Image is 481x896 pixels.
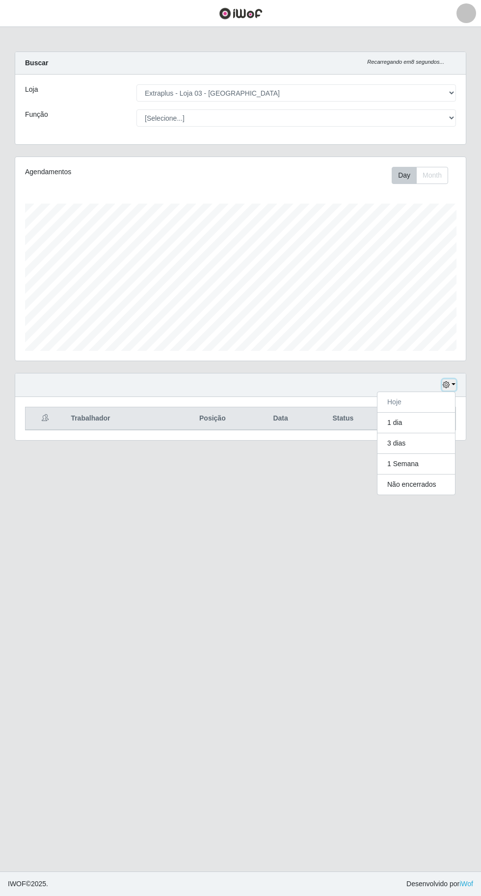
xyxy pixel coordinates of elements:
strong: Buscar [25,59,48,67]
th: Trabalhador [65,407,172,430]
a: iWof [459,880,473,888]
i: Recarregando em 8 segundos... [367,59,444,65]
span: Desenvolvido por [406,879,473,889]
div: Agendamentos [25,167,196,177]
div: Toolbar with button groups [392,167,456,184]
span: IWOF [8,880,26,888]
button: Hoje [377,392,455,413]
label: Loja [25,84,38,95]
th: Posição [172,407,252,430]
span: © 2025 . [8,879,48,889]
button: 3 dias [377,433,455,454]
button: Day [392,167,417,184]
th: Data [252,407,308,430]
button: Month [416,167,448,184]
button: 1 Semana [377,454,455,474]
div: First group [392,167,448,184]
label: Função [25,109,48,120]
th: Status [309,407,377,430]
button: Não encerrados [377,474,455,495]
button: 1 dia [377,413,455,433]
img: CoreUI Logo [219,7,263,20]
